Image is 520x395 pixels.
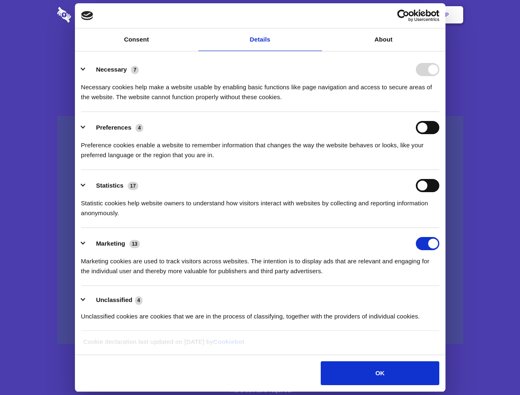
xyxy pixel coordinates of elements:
label: Marketing [96,240,125,247]
div: Marketing cookies are used to track visitors across websites. The intention is to display ads tha... [81,250,439,276]
div: Statistic cookies help website owners to understand how visitors interact with websites by collec... [81,192,439,218]
iframe: Drift Widget Chat Controller [479,354,510,385]
a: Cookiebot [213,338,245,345]
a: Consent [75,28,198,51]
span: 7 [131,66,139,74]
div: Necessary cookies help make a website usable by enabling basic functions like page navigation and... [81,76,439,102]
img: logo-wordmark-white-trans-d4663122ce5f474addd5e946df7df03e33cb6a1c49d2221995e7729f52c070b2.svg [57,7,128,23]
a: Usercentrics Cookiebot - opens in a new window [367,9,439,22]
button: Statistics (17) [81,179,144,192]
a: Details [198,28,322,51]
a: Contact [334,2,372,28]
div: Cookie declaration last updated on [DATE] by [77,337,443,353]
label: Statistics [96,182,124,189]
h1: Eliminate Slack Data Loss. [57,37,463,67]
button: Preferences (4) [81,121,149,134]
h4: Auto-redaction of sensitive data, encrypted data sharing and self-destructing private chats. Shar... [57,75,463,102]
a: Pricing [242,2,277,28]
span: 4 [135,124,143,132]
a: Login [373,2,409,28]
span: 4 [135,296,143,304]
div: Preference cookies enable a website to remember information that changes the way the website beha... [81,134,439,160]
button: Unclassified (4) [81,295,148,305]
span: 17 [128,182,138,190]
a: Wistia video thumbnail [57,116,463,344]
button: Necessary (7) [81,63,144,76]
a: About [322,28,445,51]
span: 13 [129,240,140,248]
div: Unclassified cookies are cookies that we are in the process of classifying, together with the pro... [81,305,439,321]
button: Marketing (13) [81,237,145,250]
label: Preferences [96,124,131,131]
label: Necessary [96,66,127,73]
button: OK [321,361,439,385]
img: logo [81,11,93,20]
